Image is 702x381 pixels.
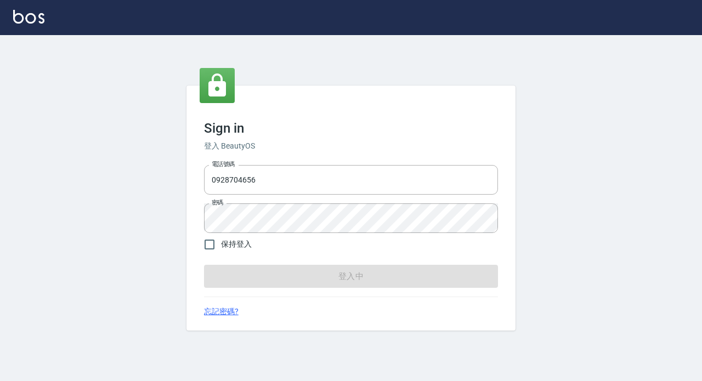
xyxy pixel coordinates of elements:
span: 保持登入 [221,238,252,250]
a: 忘記密碼? [204,306,239,317]
img: Logo [13,10,44,24]
label: 密碼 [212,198,223,207]
label: 電話號碼 [212,160,235,168]
h3: Sign in [204,121,498,136]
h6: 登入 BeautyOS [204,140,498,152]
